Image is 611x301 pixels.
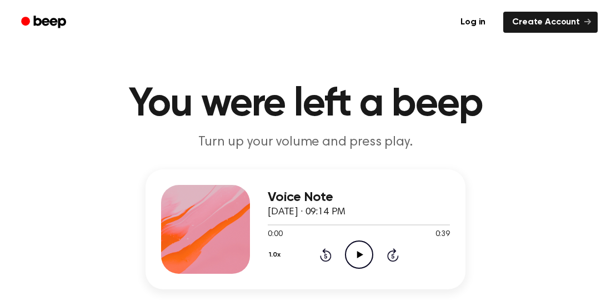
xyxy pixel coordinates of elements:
a: Beep [13,12,76,33]
h3: Voice Note [268,190,450,205]
a: Create Account [503,12,598,33]
a: Log in [449,9,497,35]
button: 1.0x [268,245,284,264]
h1: You were left a beep [21,84,590,124]
span: 0:39 [435,229,450,240]
span: [DATE] · 09:14 PM [268,207,345,217]
p: Turn up your volume and press play. [92,133,519,152]
span: 0:00 [268,229,282,240]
